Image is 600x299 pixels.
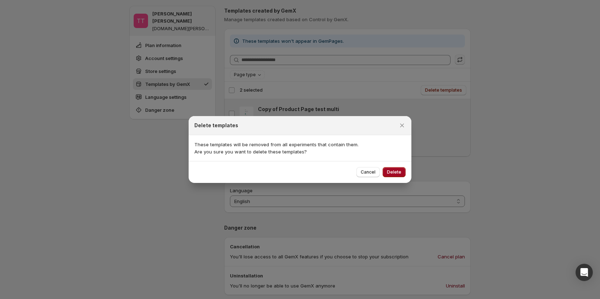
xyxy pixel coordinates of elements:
span: Delete [387,169,401,175]
button: Delete [383,167,406,177]
span: Cancel [361,169,375,175]
h2: Delete templates [194,122,238,129]
button: Cancel [356,167,380,177]
p: Are you sure you want to delete these templates? [194,148,406,155]
button: Close [397,120,407,130]
p: These templates will be removed from all experiments that contain them. [194,141,406,148]
div: Open Intercom Messenger [576,264,593,281]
